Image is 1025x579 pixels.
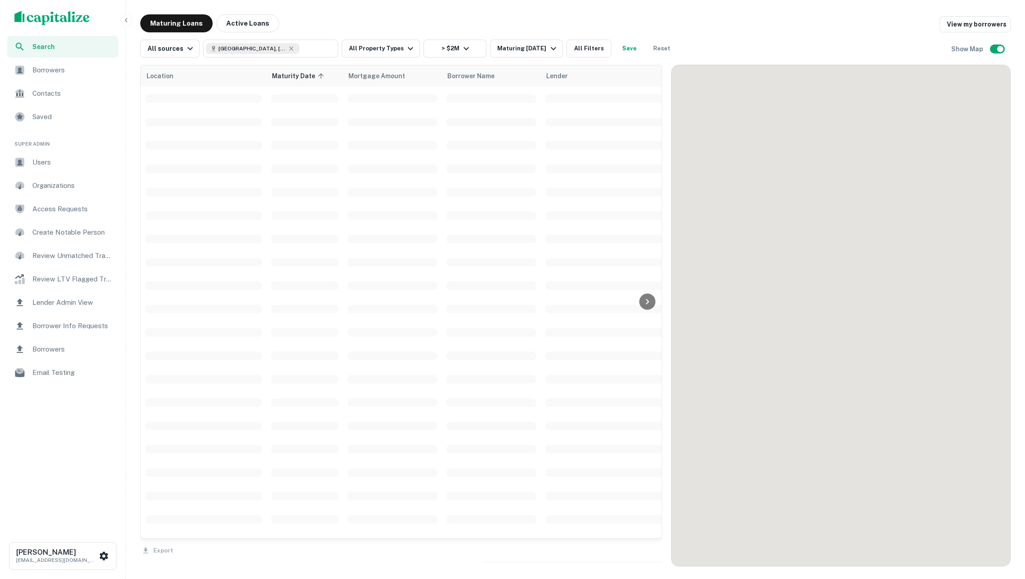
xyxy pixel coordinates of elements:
button: [PERSON_NAME][EMAIL_ADDRESS][DOMAIN_NAME] [9,542,116,570]
span: Borrower Info Requests [32,321,113,331]
button: Reset [647,40,676,58]
img: capitalize-logo.png [14,11,90,25]
span: Contacts [32,88,113,99]
button: Maturing Loans [140,14,213,32]
li: Super Admin [7,129,118,151]
a: Review LTV Flagged Transactions [7,268,118,290]
a: Organizations [7,175,118,196]
iframe: Chat Widget [980,507,1025,550]
a: Saved [7,106,118,128]
a: Borrowers [7,338,118,360]
span: Borrowers [32,344,113,355]
button: Active Loans [216,14,279,32]
th: Mortgage Amount [343,65,442,87]
th: Maturity Date [267,65,343,87]
span: Maturity Date [272,71,327,81]
div: Maturing [DATE] [497,43,558,54]
a: View my borrowers [940,16,1011,32]
a: Search [7,36,118,58]
span: Borrowers [32,65,113,76]
a: Borrowers [7,59,118,81]
a: Create Notable Person [7,222,118,243]
span: Mortgage Amount [348,71,417,81]
th: Borrower Name [442,65,541,87]
p: [EMAIL_ADDRESS][DOMAIN_NAME] [16,556,97,564]
button: All Property Types [342,40,420,58]
span: [GEOGRAPHIC_DATA], [GEOGRAPHIC_DATA], [GEOGRAPHIC_DATA] [218,45,286,53]
span: Email Testing [32,367,113,378]
span: Borrower Name [447,71,495,81]
a: Borrower Info Requests [7,315,118,337]
h6: Show Map [951,44,985,54]
span: Users [32,157,113,168]
button: All Filters [566,40,611,58]
span: Saved [32,111,113,122]
h6: [PERSON_NAME] [16,549,97,556]
span: Search [32,42,113,52]
span: Lender Admin View [32,297,113,308]
span: Review LTV Flagged Transactions [32,274,113,285]
a: Users [7,151,118,173]
div: 0 0 [672,65,1010,566]
span: Lender [546,71,568,81]
button: > $2M [423,40,486,58]
a: Review Unmatched Transactions [7,245,118,267]
a: Email Testing [7,362,118,383]
button: Save your search to get updates of matches that match your search criteria. [615,40,644,58]
span: Create Notable Person [32,227,113,238]
a: Lender Admin View [7,292,118,313]
th: Lender [541,65,685,87]
th: Location [141,65,267,87]
a: Contacts [7,83,118,104]
span: Review Unmatched Transactions [32,250,113,261]
button: Maturing [DATE] [490,40,562,58]
span: Organizations [32,180,113,191]
span: Access Requests [32,204,113,214]
a: Access Requests [7,198,118,220]
span: Location [146,71,174,81]
div: All sources [147,43,196,54]
button: All sources [140,40,200,58]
